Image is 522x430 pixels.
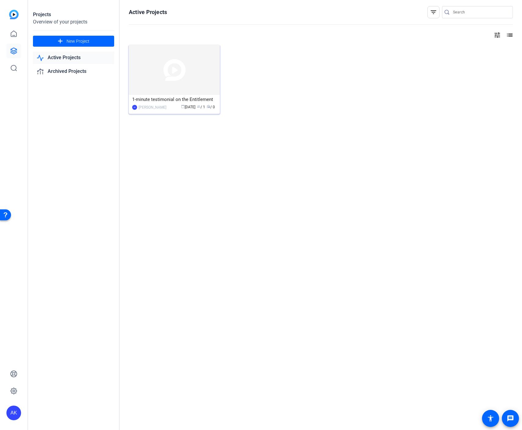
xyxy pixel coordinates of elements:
[181,105,185,108] span: calendar_today
[33,11,114,18] div: Projects
[56,38,64,45] mat-icon: add
[197,105,205,109] span: / 1
[207,105,215,109] span: / 0
[494,31,501,39] mat-icon: tune
[132,95,216,104] div: 1-minute testimonial on the Entitlement
[6,406,21,420] div: AK
[506,31,513,39] mat-icon: list
[33,65,114,78] a: Archived Projects
[132,105,137,110] div: AK
[33,36,114,47] button: New Project
[9,10,19,19] img: blue-gradient.svg
[430,9,437,16] mat-icon: filter_list
[453,9,508,16] input: Search
[487,415,494,422] mat-icon: accessibility
[67,38,89,45] span: New Project
[207,105,210,108] span: radio
[139,104,166,110] div: [PERSON_NAME]
[33,18,114,26] div: Overview of your projects
[33,52,114,64] a: Active Projects
[197,105,201,108] span: group
[129,9,167,16] h1: Active Projects
[181,105,195,109] span: [DATE]
[507,415,514,422] mat-icon: message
